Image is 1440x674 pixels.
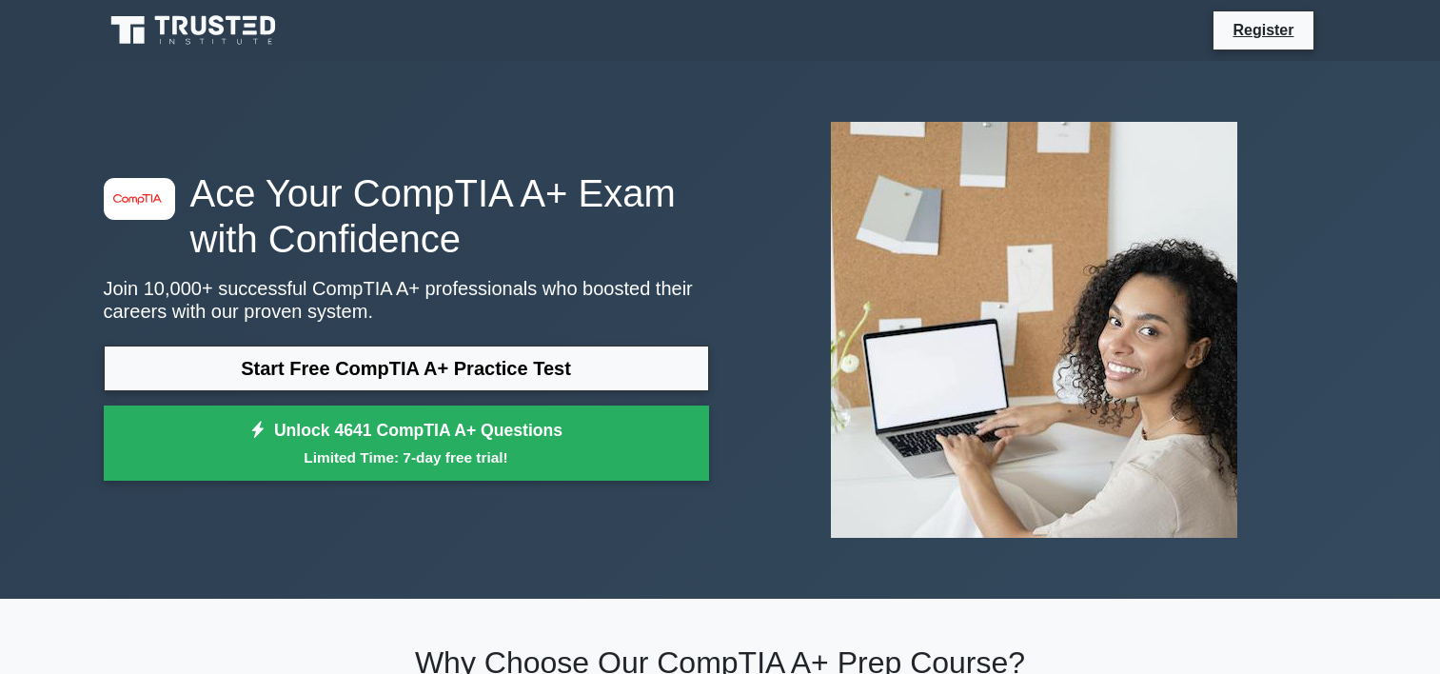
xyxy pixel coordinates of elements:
[1221,18,1305,42] a: Register
[104,277,709,323] p: Join 10,000+ successful CompTIA A+ professionals who boosted their careers with our proven system.
[128,446,685,468] small: Limited Time: 7-day free trial!
[104,170,709,262] h1: Ace Your CompTIA A+ Exam with Confidence
[104,406,709,482] a: Unlock 4641 CompTIA A+ QuestionsLimited Time: 7-day free trial!
[104,346,709,391] a: Start Free CompTIA A+ Practice Test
